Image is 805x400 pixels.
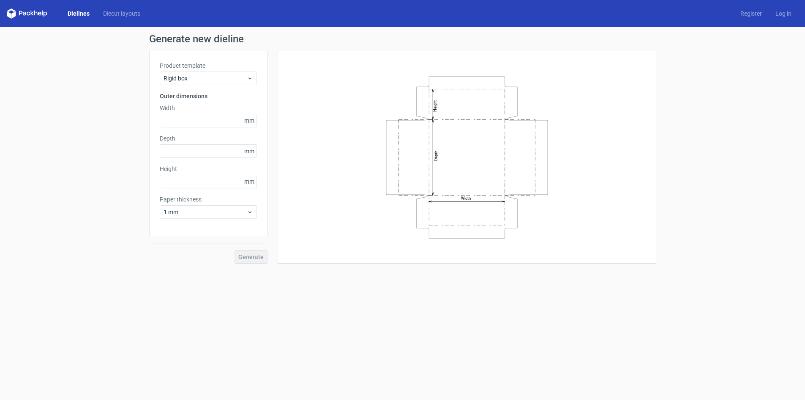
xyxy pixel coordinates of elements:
[160,92,257,100] h3: Outer dimensions
[149,34,656,44] h1: Generate new dieline
[242,175,257,188] span: mm
[160,195,257,204] label: Paper thickness
[164,208,247,216] span: 1 mm
[160,134,257,143] label: Depth
[461,196,470,201] text: Width
[164,74,247,83] span: Rigid box
[242,114,257,127] span: mm
[734,9,769,18] a: Register
[160,165,257,173] label: Height
[434,150,438,160] text: Depth
[433,100,437,111] text: Height
[160,104,257,112] label: Width
[769,9,798,18] a: Log in
[96,9,147,18] a: Diecut layouts
[242,145,257,157] span: mm
[160,61,257,70] label: Product template
[61,9,96,18] a: Dielines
